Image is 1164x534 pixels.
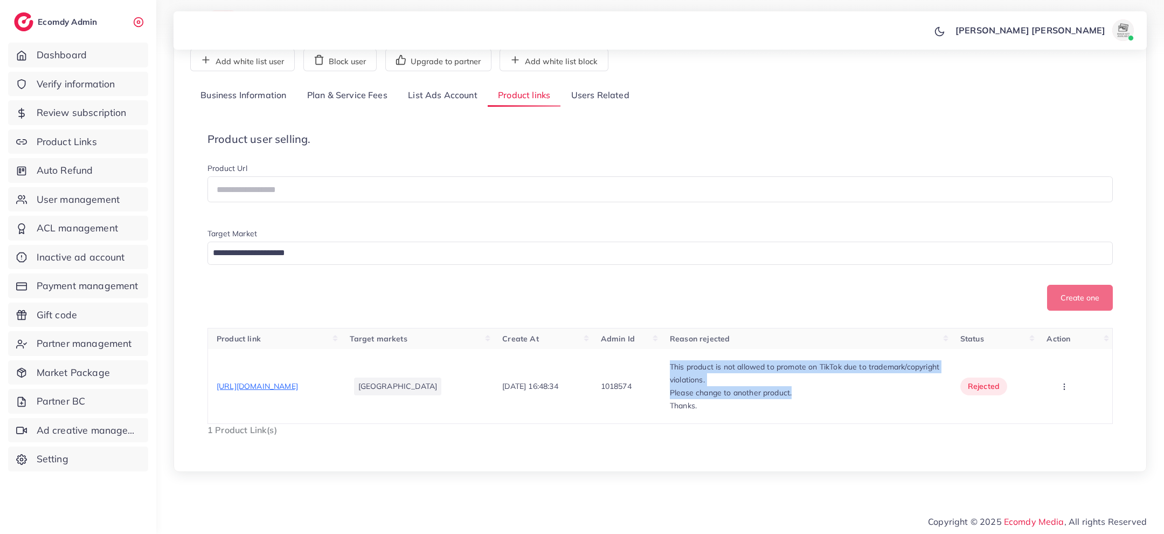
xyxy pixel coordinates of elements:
[8,331,148,356] a: Partner management
[37,193,120,207] span: User management
[37,423,140,437] span: Ad creative management
[37,366,110,380] span: Market Package
[8,216,148,241] a: ACL management
[37,48,87,62] span: Dashboard
[207,242,1113,265] div: Search for option
[955,24,1105,37] p: [PERSON_NAME] [PERSON_NAME]
[8,129,148,154] a: Product Links
[8,100,148,125] a: Review subscription
[37,394,86,408] span: Partner BC
[8,389,148,414] a: Partner BC
[8,72,148,97] a: Verify information
[950,19,1138,41] a: [PERSON_NAME] [PERSON_NAME]avatar
[209,245,1099,262] input: Search for option
[37,308,77,322] span: Gift code
[8,43,148,67] a: Dashboard
[928,515,1147,528] span: Copyright © 2025
[37,221,118,235] span: ACL management
[37,135,97,149] span: Product Links
[37,337,132,351] span: Partner management
[8,245,148,270] a: Inactive ad account
[8,447,148,471] a: Setting
[37,106,127,120] span: Review subscription
[8,360,148,385] a: Market Package
[37,452,68,466] span: Setting
[8,303,148,327] a: Gift code
[207,425,277,435] span: 1 Product Link(s)
[14,12,33,31] img: logo
[8,158,148,183] a: Auto Refund
[8,273,148,298] a: Payment management
[38,17,100,27] h2: Ecomdy Admin
[14,12,100,31] a: logoEcomdy Admin
[37,163,93,177] span: Auto Refund
[8,418,148,443] a: Ad creative management
[1004,516,1064,527] a: Ecomdy Media
[37,250,125,264] span: Inactive ad account
[1064,515,1147,528] span: , All rights Reserved
[37,77,115,91] span: Verify information
[37,279,138,293] span: Payment management
[8,187,148,212] a: User management
[1112,19,1134,41] img: avatar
